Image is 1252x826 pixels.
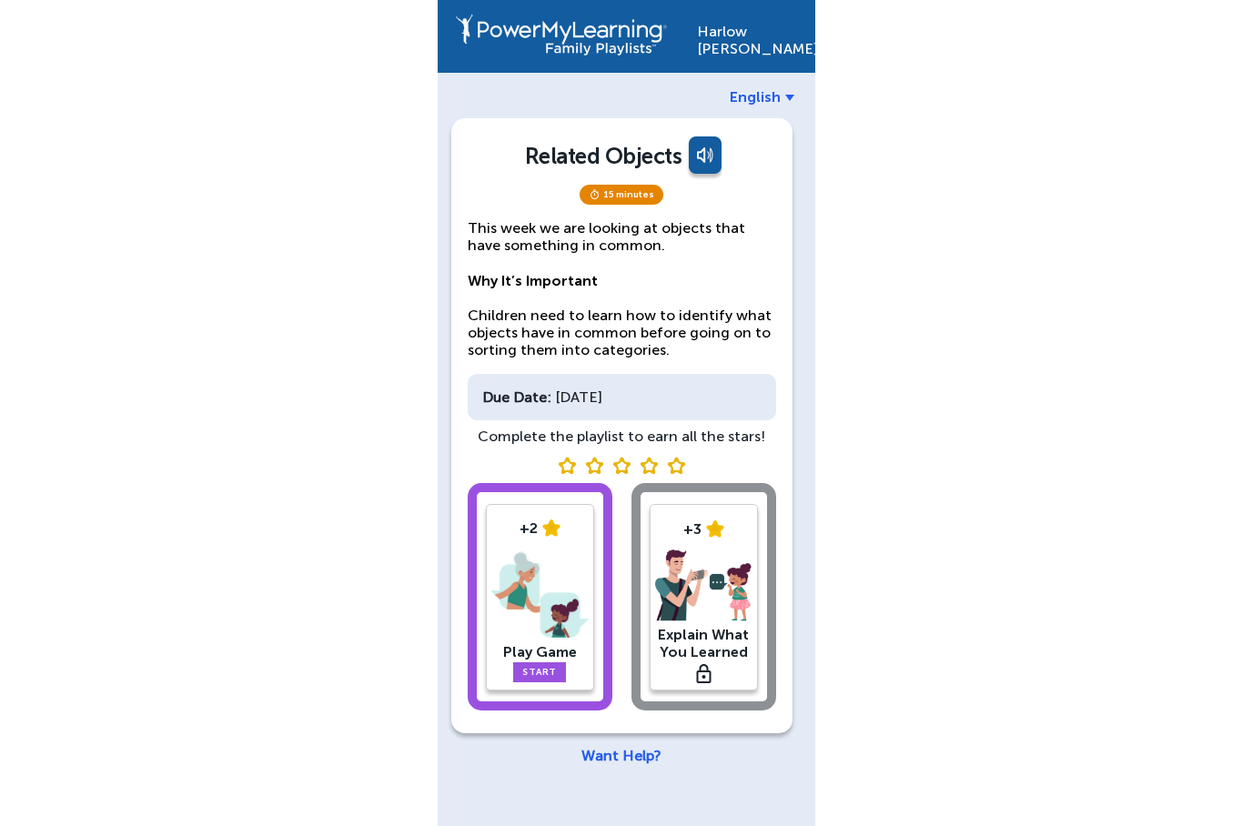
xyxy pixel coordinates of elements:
[730,88,794,106] a: English
[697,14,797,57] div: Harlow [PERSON_NAME]
[730,88,781,106] span: English
[589,189,601,200] img: timer.svg
[468,428,776,445] div: Complete the playlist to earn all the stars!
[542,519,560,537] img: star
[468,272,598,289] strong: Why It’s Important
[696,664,712,683] img: lock.svg
[612,457,631,474] img: blank star
[525,143,682,169] div: Related Objects
[491,643,589,660] div: Play Game
[667,457,685,474] img: blank star
[468,219,776,359] p: This week we are looking at objects that have something in common. Children need to learn how to ...
[468,374,776,420] div: [DATE]
[585,457,603,474] img: blank star
[558,457,576,474] img: blank star
[513,662,566,682] a: Start
[581,747,661,764] a: Want Help?
[491,519,589,537] div: +2
[482,388,551,406] div: Due Date:
[491,548,589,642] img: play-game.png
[456,14,667,55] img: PowerMyLearning Connect
[640,457,658,474] img: blank star
[580,185,663,205] span: 15 minutes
